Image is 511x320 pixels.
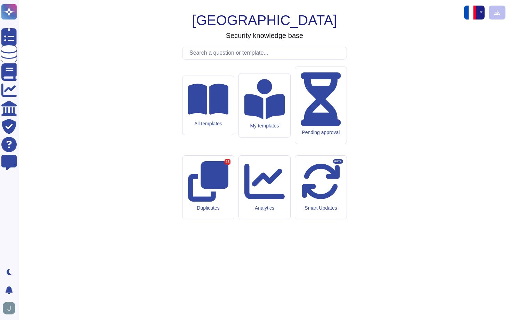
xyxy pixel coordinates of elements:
[244,205,285,211] div: Analytics
[1,301,20,316] button: user
[186,47,347,59] input: Search a question or template...
[333,159,343,164] div: BETA
[188,121,228,127] div: All templates
[192,12,337,29] h1: [GEOGRAPHIC_DATA]
[225,159,230,165] div: 23
[244,123,285,129] div: My templates
[301,205,341,211] div: Smart Updates
[188,205,228,211] div: Duplicates
[3,302,15,314] img: user
[464,6,478,19] img: fr
[301,130,341,135] div: Pending approval
[226,31,303,40] h3: Security knowledge base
